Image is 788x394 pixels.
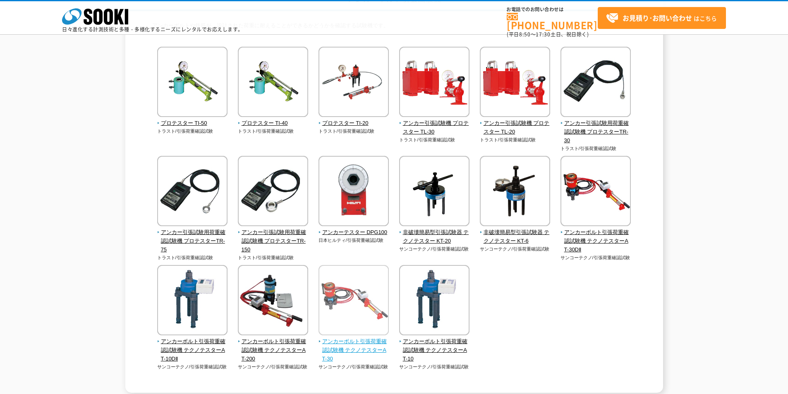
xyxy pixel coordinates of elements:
a: アンカー引張試験用荷重確認試験機 プロテスターTR-150 [238,220,309,254]
p: トラスト/引張荷重確認試験 [238,128,309,135]
p: サンコーテクノ/引張荷重確認試験 [238,363,309,370]
p: トラスト/引張荷重確認試験 [399,136,470,143]
a: アンカーボルト引張荷重確認試験機 テクノテスターAT-200 [238,330,309,363]
a: お見積り･お問い合わせはこちら [598,7,726,29]
p: 日本ヒルティ/引張荷重確認試験 [319,237,389,244]
span: アンカーボルト引張荷重確認試験機 テクノテスターAT-30DⅡ [560,228,631,254]
span: アンカーボルト引張荷重確認試験機 テクノテスターAT-10 [399,337,470,363]
img: 非破壊簡易型引張試験器 テクノテスター KT-20 [399,156,469,228]
span: (平日 ～ 土日、祝日除く) [507,31,589,38]
img: アンカーボルト引張荷重確認試験機 テクノテスターAT-10DⅡ [157,265,228,337]
span: お電話でのお問い合わせは [507,7,598,12]
span: アンカー引張試験用荷重確認試験機 プロテスターTR-30 [560,119,631,145]
a: プロテスター TI-40 [238,111,309,128]
a: アンカー引張試験用荷重確認試験機 プロテスターTR-30 [560,111,631,145]
img: プロテスター TI-20 [319,47,389,119]
span: 8:50 [519,31,531,38]
p: サンコーテクノ/引張荷重確認試験 [319,363,389,370]
span: プロテスター TI-20 [319,119,389,128]
a: プロテスター TI-50 [157,111,228,128]
a: アンカー引張試験機 プロテスター TL-30 [399,111,470,136]
a: アンカー引張試験用荷重確認試験機 プロテスターTR-75 [157,220,228,254]
p: トラスト/引張荷重確認試験 [157,128,228,135]
a: アンカーボルト引張荷重確認試験機 テクノテスターAT-30 [319,330,389,363]
img: アンカーボルト引張荷重確認試験機 テクノテスターAT-200 [238,265,308,337]
span: プロテスター TI-40 [238,119,309,128]
span: アンカーテスター DPG100 [319,228,389,237]
p: トラスト/引張荷重確認試験 [560,145,631,152]
img: アンカーテスター DPG100 [319,156,389,228]
a: アンカーボルト引張荷重確認試験機 テクノテスターAT-30DⅡ [560,220,631,254]
img: アンカー引張試験用荷重確認試験機 プロテスターTR-30 [560,47,631,119]
a: アンカーボルト引張荷重確認試験機 テクノテスターAT-10DⅡ [157,330,228,363]
p: トラスト/引張荷重確認試験 [319,128,389,135]
a: アンカー引張試験機 プロテスター TL-20 [480,111,551,136]
span: プロテスター TI-50 [157,119,228,128]
span: アンカー引張試験機 プロテスター TL-30 [399,119,470,136]
img: プロテスター TI-50 [157,47,228,119]
img: アンカーボルト引張荷重確認試験機 テクノテスターAT-30DⅡ [560,156,631,228]
a: アンカーテスター DPG100 [319,220,389,237]
p: トラスト/引張荷重確認試験 [157,254,228,261]
span: はこちら [606,12,717,24]
p: トラスト/引張荷重確認試験 [238,254,309,261]
a: プロテスター TI-20 [319,111,389,128]
img: アンカー引張試験機 プロテスター TL-30 [399,47,469,119]
span: アンカーボルト引張荷重確認試験機 テクノテスターAT-200 [238,337,309,363]
a: アンカーボルト引張荷重確認試験機 テクノテスターAT-10 [399,330,470,363]
span: アンカー引張試験用荷重確認試験機 プロテスターTR-150 [238,228,309,254]
span: アンカーボルト引張荷重確認試験機 テクノテスターAT-30 [319,337,389,363]
strong: お見積り･お問い合わせ [623,13,692,23]
img: アンカーボルト引張荷重確認試験機 テクノテスターAT-10 [399,265,469,337]
img: アンカーボルト引張荷重確認試験機 テクノテスターAT-30 [319,265,389,337]
img: アンカー引張試験用荷重確認試験機 プロテスターTR-150 [238,156,308,228]
p: サンコーテクノ/引張荷重確認試験 [399,246,470,253]
p: 日々進化する計測技術と多種・多様化するニーズにレンタルでお応えします。 [62,27,243,32]
p: サンコーテクノ/引張荷重確認試験 [480,246,551,253]
span: アンカー引張試験用荷重確認試験機 プロテスターTR-75 [157,228,228,254]
p: トラスト/引張荷重確認試験 [480,136,551,143]
a: [PHONE_NUMBER] [507,13,598,30]
span: アンカーボルト引張荷重確認試験機 テクノテスターAT-10DⅡ [157,337,228,363]
img: プロテスター TI-40 [238,47,308,119]
span: 非破壊簡易型引張試験器 テクノテスター KT-20 [399,228,470,246]
img: アンカー引張試験用荷重確認試験機 プロテスターTR-75 [157,156,228,228]
p: サンコーテクノ/引張荷重確認試験 [560,254,631,261]
p: サンコーテクノ/引張荷重確認試験 [157,363,228,370]
span: アンカー引張試験機 プロテスター TL-20 [480,119,551,136]
a: 非破壊簡易型引張試験器 テクノテスター KT-6 [480,220,551,245]
img: アンカー引張試験機 プロテスター TL-20 [480,47,550,119]
p: サンコーテクノ/引張荷重確認試験 [399,363,470,370]
a: 非破壊簡易型引張試験器 テクノテスター KT-20 [399,220,470,245]
span: 非破壊簡易型引張試験器 テクノテスター KT-6 [480,228,551,246]
span: 17:30 [536,31,551,38]
img: 非破壊簡易型引張試験器 テクノテスター KT-6 [480,156,550,228]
